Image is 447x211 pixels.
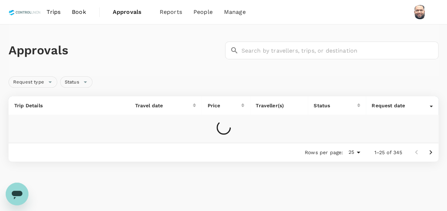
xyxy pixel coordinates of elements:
span: Status [60,79,84,86]
input: Search by travellers, trips, or destination [241,42,439,59]
iframe: Button to launch messaging window [6,183,28,205]
div: Travel date [135,102,193,109]
div: Status [60,76,92,88]
p: Trip Details [14,102,124,109]
img: Muhammad Hariz Bin Abdul Rahman [413,5,427,19]
span: Manage [224,8,246,16]
div: Status [314,102,357,109]
span: People [193,8,213,16]
p: 1–25 of 345 [374,149,402,156]
span: Book [72,8,86,16]
div: Request type [9,76,57,88]
span: Request type [9,79,48,86]
img: Control Union Malaysia Sdn. Bhd. [9,4,41,20]
button: Go to next page [424,145,438,159]
div: Request date [372,102,430,109]
span: Reports [160,8,182,16]
span: Trips [47,8,60,16]
h1: Approvals [9,43,222,58]
p: Rows per page: [305,149,343,156]
div: Price [207,102,241,109]
span: Approvals [113,8,148,16]
div: 25 [346,147,363,157]
p: Traveller(s) [256,102,302,109]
